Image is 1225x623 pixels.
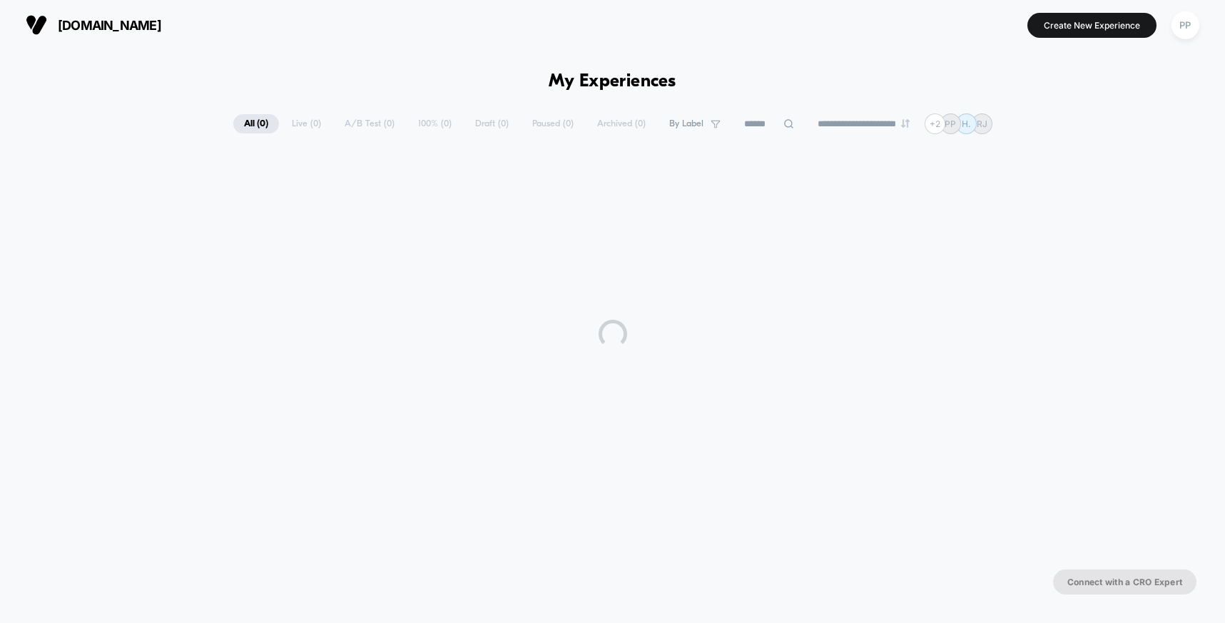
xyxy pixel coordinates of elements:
button: [DOMAIN_NAME] [21,14,166,36]
button: PP [1167,11,1204,40]
button: Create New Experience [1027,13,1157,38]
p: H. [962,118,970,129]
p: PP [945,118,956,129]
img: end [901,119,910,128]
span: [DOMAIN_NAME] [58,18,161,33]
p: RJ [977,118,987,129]
h1: My Experiences [549,71,676,92]
span: All ( 0 ) [233,114,279,133]
button: Connect with a CRO Expert [1053,569,1196,594]
div: PP [1171,11,1199,39]
img: Visually logo [26,14,47,36]
div: + 2 [925,113,945,134]
span: By Label [669,118,703,129]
